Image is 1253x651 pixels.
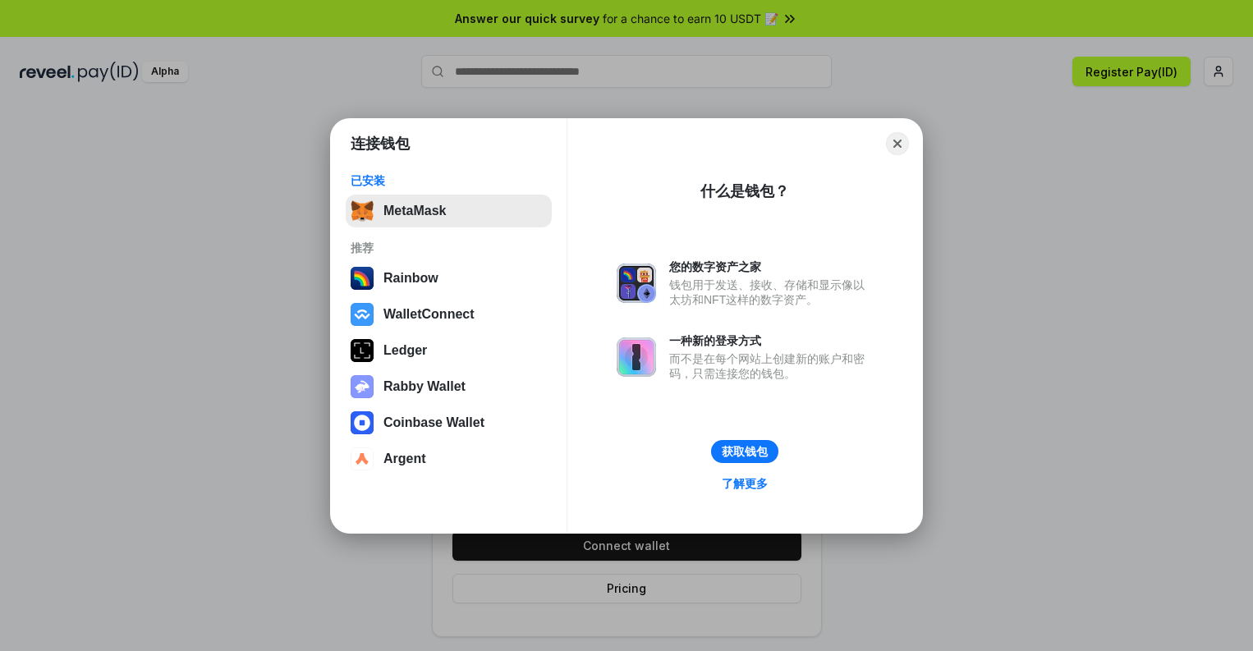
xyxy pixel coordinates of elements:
div: Rainbow [383,271,438,286]
img: svg+xml,%3Csvg%20xmlns%3D%22http%3A%2F%2Fwww.w3.org%2F2000%2Fsvg%22%20fill%3D%22none%22%20viewBox... [351,375,374,398]
button: Rainbow [346,262,552,295]
img: svg+xml,%3Csvg%20fill%3D%22none%22%20height%3D%2233%22%20viewBox%3D%220%200%2035%2033%22%20width%... [351,199,374,222]
div: 而不是在每个网站上创建新的账户和密码，只需连接您的钱包。 [669,351,873,381]
button: 获取钱包 [711,440,778,463]
div: 钱包用于发送、接收、存储和显示像以太坊和NFT这样的数字资产。 [669,277,873,307]
button: MetaMask [346,195,552,227]
a: 了解更多 [712,473,778,494]
button: WalletConnect [346,298,552,331]
img: svg+xml,%3Csvg%20width%3D%2228%22%20height%3D%2228%22%20viewBox%3D%220%200%2028%2028%22%20fill%3D... [351,447,374,470]
div: Rabby Wallet [383,379,466,394]
button: Close [886,132,909,155]
button: Coinbase Wallet [346,406,552,439]
div: MetaMask [383,204,446,218]
img: svg+xml,%3Csvg%20width%3D%2228%22%20height%3D%2228%22%20viewBox%3D%220%200%2028%2028%22%20fill%3D... [351,303,374,326]
img: svg+xml,%3Csvg%20xmlns%3D%22http%3A%2F%2Fwww.w3.org%2F2000%2Fsvg%22%20fill%3D%22none%22%20viewBox... [617,264,656,303]
img: svg+xml,%3Csvg%20width%3D%2228%22%20height%3D%2228%22%20viewBox%3D%220%200%2028%2028%22%20fill%3D... [351,411,374,434]
div: 您的数字资产之家 [669,259,873,274]
div: 什么是钱包？ [700,181,789,201]
button: Rabby Wallet [346,370,552,403]
div: 了解更多 [722,476,768,491]
img: svg+xml,%3Csvg%20width%3D%22120%22%20height%3D%22120%22%20viewBox%3D%220%200%20120%20120%22%20fil... [351,267,374,290]
div: 推荐 [351,241,547,255]
img: svg+xml,%3Csvg%20xmlns%3D%22http%3A%2F%2Fwww.w3.org%2F2000%2Fsvg%22%20width%3D%2228%22%20height%3... [351,339,374,362]
div: WalletConnect [383,307,475,322]
div: Coinbase Wallet [383,415,484,430]
h1: 连接钱包 [351,134,410,154]
div: 已安装 [351,173,547,188]
button: Argent [346,442,552,475]
div: Argent [383,452,426,466]
div: 一种新的登录方式 [669,333,873,348]
button: Ledger [346,334,552,367]
img: svg+xml,%3Csvg%20xmlns%3D%22http%3A%2F%2Fwww.w3.org%2F2000%2Fsvg%22%20fill%3D%22none%22%20viewBox... [617,337,656,377]
div: Ledger [383,343,427,358]
div: 获取钱包 [722,444,768,459]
